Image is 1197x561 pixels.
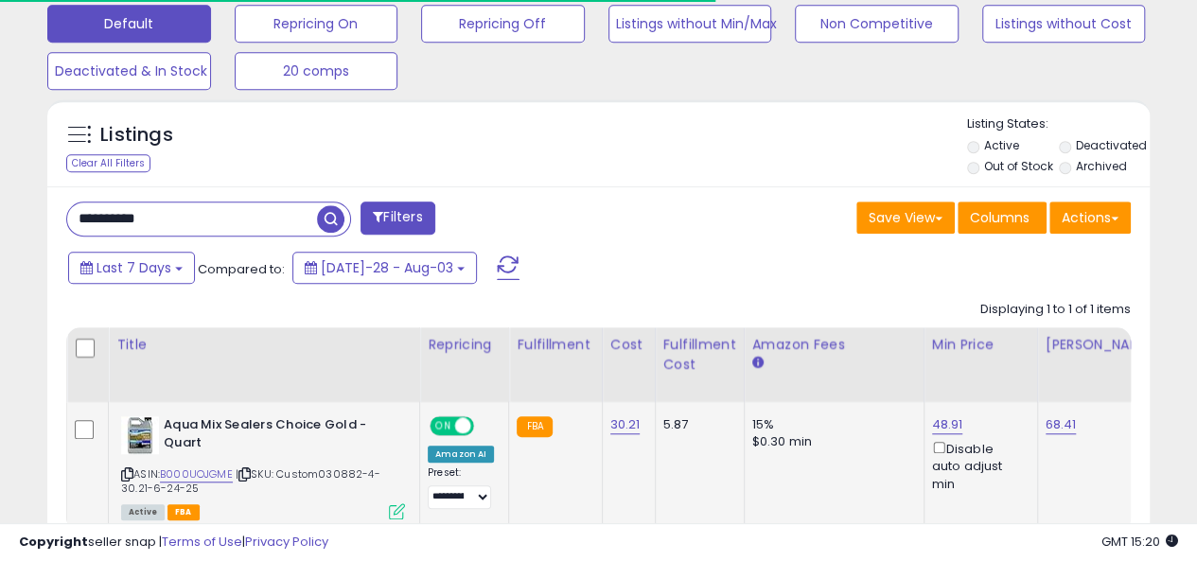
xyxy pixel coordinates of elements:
[428,335,501,355] div: Repricing
[121,504,165,520] span: All listings currently available for purchase on Amazon
[752,355,764,372] small: Amazon Fees.
[235,52,398,90] button: 20 comps
[428,446,494,463] div: Amazon AI
[116,335,412,355] div: Title
[1101,533,1178,551] span: 2025-08-11 15:20 GMT
[100,122,173,149] h5: Listings
[932,415,963,434] a: 48.91
[983,137,1018,153] label: Active
[967,115,1150,133] p: Listing States:
[321,258,453,277] span: [DATE]-28 - Aug-03
[66,154,150,172] div: Clear All Filters
[47,52,211,90] button: Deactivated & In Stock
[19,534,328,552] div: seller snap | |
[932,438,1023,493] div: Disable auto adjust min
[47,5,211,43] button: Default
[97,258,171,277] span: Last 7 Days
[162,533,242,551] a: Terms of Use
[610,415,641,434] a: 30.21
[1076,137,1147,153] label: Deactivated
[980,301,1131,319] div: Displaying 1 to 1 of 1 items
[121,416,405,517] div: ASIN:
[1049,202,1131,234] button: Actions
[245,533,328,551] a: Privacy Policy
[970,208,1030,227] span: Columns
[932,335,1030,355] div: Min Price
[235,5,398,43] button: Repricing On
[471,418,502,434] span: OFF
[856,202,955,234] button: Save View
[608,5,772,43] button: Listings without Min/Max
[752,433,909,450] div: $0.30 min
[1046,415,1077,434] a: 68.41
[68,252,195,284] button: Last 7 Days
[164,416,394,456] b: Aqua Mix Sealers Choice Gold - Quart
[160,466,233,482] a: B000UOJGME
[361,202,434,235] button: Filters
[428,466,494,509] div: Preset:
[795,5,959,43] button: Non Competitive
[983,158,1052,174] label: Out of Stock
[663,335,736,375] div: Fulfillment Cost
[958,202,1047,234] button: Columns
[1046,335,1158,355] div: [PERSON_NAME]
[121,466,380,495] span: | SKU: Custom030882-4-30.21-6-24-25
[517,416,552,437] small: FBA
[431,418,455,434] span: ON
[421,5,585,43] button: Repricing Off
[663,416,730,433] div: 5.87
[292,252,477,284] button: [DATE]-28 - Aug-03
[19,533,88,551] strong: Copyright
[752,335,916,355] div: Amazon Fees
[198,260,285,278] span: Compared to:
[517,335,593,355] div: Fulfillment
[1076,158,1127,174] label: Archived
[610,335,647,355] div: Cost
[121,416,159,454] img: 51-4NHHCMUL._SL40_.jpg
[167,504,200,520] span: FBA
[752,416,909,433] div: 15%
[982,5,1146,43] button: Listings without Cost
